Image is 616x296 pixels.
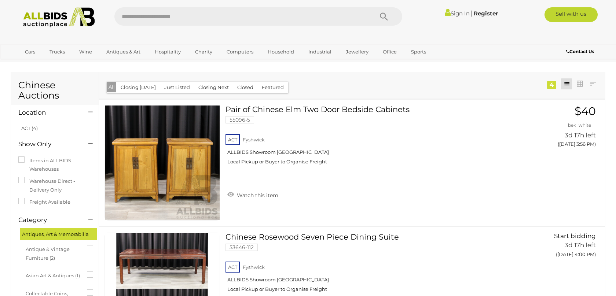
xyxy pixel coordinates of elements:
[471,9,473,17] span: |
[445,10,470,17] a: Sign In
[304,46,336,58] a: Industrial
[20,228,97,240] div: Antiques, Art & Memorabilia
[20,46,40,58] a: Cars
[547,81,556,89] div: 4
[235,192,278,199] span: Watch this item
[257,82,288,93] button: Featured
[575,104,596,118] span: $40
[526,233,598,261] a: Start bidding 3d 17h left ([DATE] 4:00 PM)
[102,46,145,58] a: Antiques & Art
[18,177,91,194] label: Warehouse Direct - Delivery Only
[406,46,431,58] a: Sports
[160,82,194,93] button: Just Listed
[544,7,598,22] a: Sell with us
[190,46,217,58] a: Charity
[526,105,598,151] a: $40 bek_white 3d 17h left ([DATE] 3:56 PM)
[18,217,77,223] h4: Category
[474,10,498,17] a: Register
[21,125,38,131] a: ACT (4)
[150,46,186,58] a: Hospitality
[18,156,91,174] label: Items in ALLBIDS Warehouses
[225,189,280,200] a: Watch this item
[341,46,373,58] a: Jewellery
[263,46,299,58] a: Household
[18,198,70,206] label: Freight Available
[566,48,596,56] a: Contact Us
[378,46,401,58] a: Office
[18,141,77,148] h4: Show Only
[233,82,258,93] button: Closed
[107,82,117,92] button: All
[19,7,99,27] img: Allbids.com.au
[20,58,82,70] a: [GEOGRAPHIC_DATA]
[366,7,402,26] button: Search
[222,46,258,58] a: Computers
[116,82,160,93] button: Closing [DATE]
[18,109,77,116] h4: Location
[554,232,596,240] span: Start bidding
[74,46,97,58] a: Wine
[45,46,70,58] a: Trucks
[194,82,233,93] button: Closing Next
[231,105,515,170] a: Pair of Chinese Elm Two Door Bedside Cabinets 55096-5 ACT Fyshwick ALLBIDS Showroom [GEOGRAPHIC_D...
[26,243,81,262] span: Antique & Vintage Furniture (2)
[18,80,91,100] h1: Chinese Auctions
[566,49,594,54] b: Contact Us
[26,270,81,280] span: Asian Art & Antiques (1)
